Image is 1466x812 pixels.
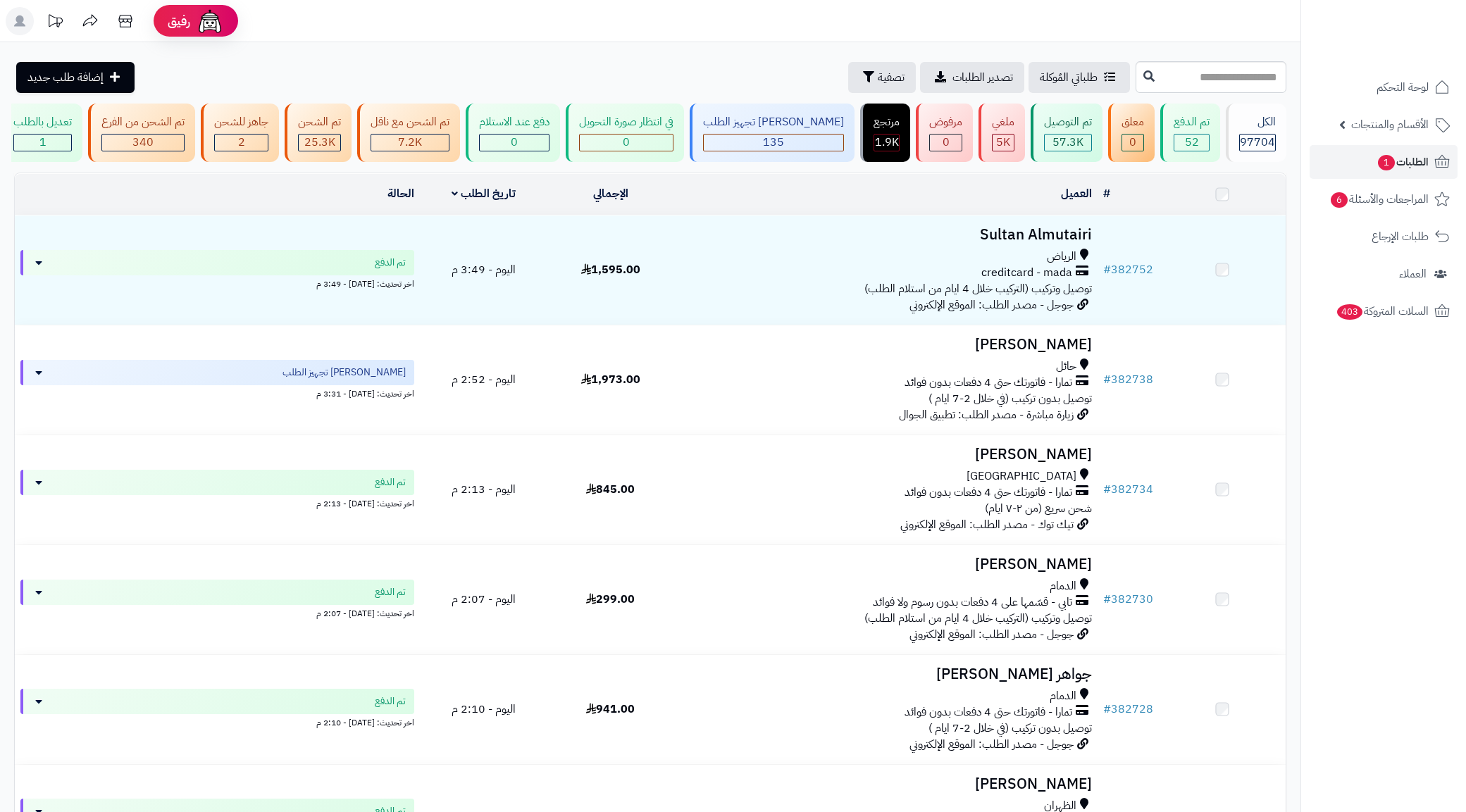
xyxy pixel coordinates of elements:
span: توصيل بدون تركيب (في خلال 2-7 ايام ) [928,720,1092,737]
span: 1 [39,134,46,151]
div: اخر تحديث: [DATE] - 3:49 م [20,275,414,290]
a: دفع عند الاستلام 0 [463,104,563,162]
span: توصيل بدون تركيب (في خلال 2-7 ايام ) [928,390,1092,407]
span: # [1103,371,1111,388]
span: 1 [1377,154,1396,171]
div: 0 [930,135,962,151]
a: #382752 [1103,261,1153,278]
span: [GEOGRAPHIC_DATA] [967,468,1076,485]
div: تم الشحن من الفرع [101,114,185,130]
div: 0 [580,135,673,151]
div: تم التوصيل [1044,114,1092,130]
a: المراجعات والأسئلة6 [1310,182,1458,216]
div: مرتجع [874,114,900,130]
span: الأقسام والمنتجات [1351,115,1429,135]
a: مرفوض 0 [913,104,976,162]
div: 2 [215,135,268,151]
a: العميل [1061,185,1092,202]
span: المراجعات والأسئلة [1329,189,1429,209]
span: 1.9K [875,134,899,151]
a: ملغي 5K [976,104,1028,162]
a: الطلبات1 [1310,145,1458,179]
span: تمارا - فاتورتك حتى 4 دفعات بدون فوائد [905,375,1072,391]
div: تعديل بالطلب [13,114,72,130]
a: تحديثات المنصة [37,7,73,39]
span: 135 [763,134,784,151]
a: تصدير الطلبات [920,62,1024,93]
span: 340 [132,134,154,151]
span: جوجل - مصدر الطلب: الموقع الإلكتروني [909,296,1074,313]
span: 0 [623,134,630,151]
span: 1,973.00 [581,371,640,388]
img: ai-face.png [196,7,224,35]
span: [PERSON_NAME] تجهيز الطلب [282,366,406,380]
span: شحن سريع (من ٢-٧ ايام) [985,500,1092,517]
span: 0 [511,134,518,151]
span: اليوم - 3:49 م [452,261,516,278]
span: تم الدفع [375,475,406,489]
a: تم التوصيل 57.3K [1028,104,1105,162]
a: طلبات الإرجاع [1310,220,1458,254]
span: # [1103,481,1111,498]
span: تابي - قسّمها على 4 دفعات بدون رسوم ولا فوائد [873,594,1072,611]
div: [PERSON_NAME] تجهيز الطلب [703,114,844,130]
div: 52 [1174,135,1209,151]
a: جاهز للشحن 2 [198,104,282,162]
h3: Sultan Almutairi [680,227,1092,243]
span: اليوم - 2:07 م [452,591,516,608]
span: طلباتي المُوكلة [1040,69,1098,86]
a: تم الشحن مع ناقل 7.2K [354,104,463,162]
img: logo-2.png [1370,23,1453,53]
a: مرتجع 1.9K [857,104,913,162]
div: 0 [1122,135,1143,151]
span: 0 [1129,134,1136,151]
span: اليوم - 2:10 م [452,701,516,718]
h3: [PERSON_NAME] [680,556,1092,573]
span: 299.00 [586,591,635,608]
span: العملاء [1399,264,1427,284]
span: 403 [1336,304,1364,320]
div: 1856 [874,135,899,151]
div: اخر تحديث: [DATE] - 2:07 م [20,605,414,620]
a: #382728 [1103,701,1153,718]
a: #382734 [1103,481,1153,498]
a: طلباتي المُوكلة [1029,62,1130,93]
span: توصيل وتركيب (التركيب خلال 4 ايام من استلام الطلب) [864,280,1092,297]
span: طلبات الإرجاع [1372,227,1429,246]
div: تم الشحن [298,114,341,130]
span: 941.00 [586,701,635,718]
a: العملاء [1310,257,1458,291]
span: 0 [943,134,950,151]
h3: جواهر [PERSON_NAME] [680,666,1092,682]
span: الدمام [1050,688,1076,704]
a: #382738 [1103,371,1153,388]
div: اخر تحديث: [DATE] - 2:13 م [20,495,414,510]
span: رفيق [168,13,190,30]
span: حائل [1056,358,1076,375]
span: تم الدفع [375,585,406,599]
a: الكل97704 [1223,104,1289,162]
span: 97704 [1240,134,1275,151]
a: الإجمالي [593,185,628,202]
span: تم الدفع [375,256,406,270]
span: # [1103,591,1111,608]
div: اخر تحديث: [DATE] - 3:31 م [20,385,414,400]
a: تاريخ الطلب [452,185,516,202]
span: السلات المتروكة [1336,301,1429,321]
a: تم الشحن من الفرع 340 [85,104,198,162]
div: جاهز للشحن [214,114,268,130]
span: تصفية [878,69,905,86]
a: تم الشحن 25.3K [282,104,354,162]
span: تصدير الطلبات [952,69,1013,86]
span: الطلبات [1377,152,1429,172]
span: 57.3K [1052,134,1083,151]
div: 1 [14,135,71,151]
span: 25.3K [304,134,335,151]
span: اليوم - 2:13 م [452,481,516,498]
div: في انتظار صورة التحويل [579,114,673,130]
div: اخر تحديث: [DATE] - 2:10 م [20,714,414,729]
span: الرياض [1047,249,1076,265]
span: 6 [1330,192,1348,208]
div: مرفوض [929,114,962,130]
a: # [1103,185,1110,202]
